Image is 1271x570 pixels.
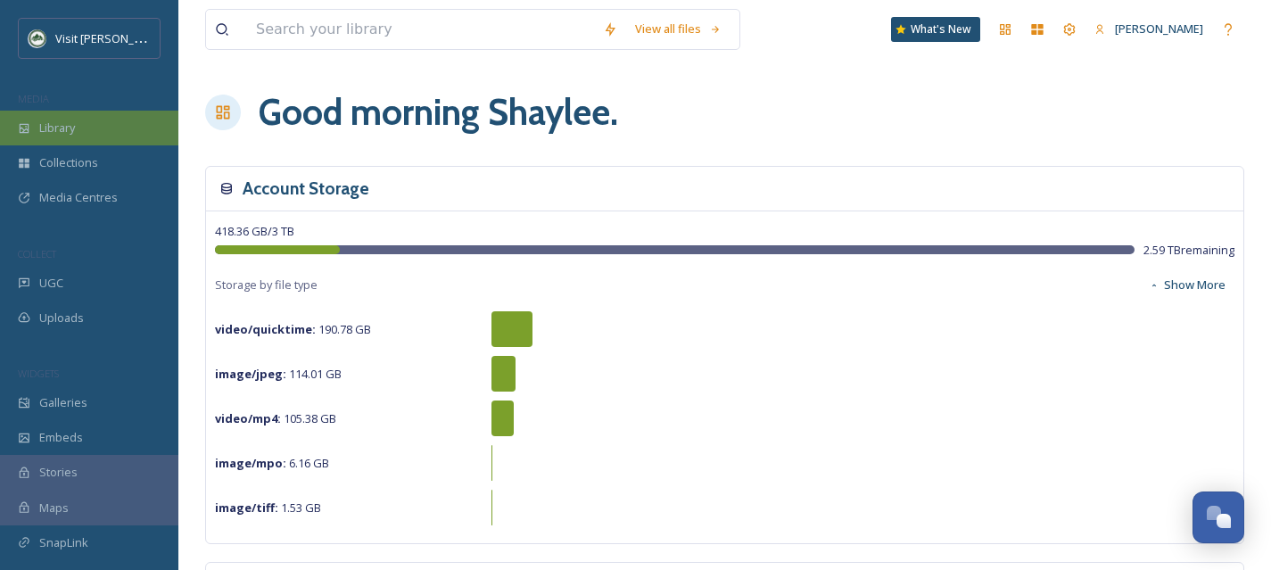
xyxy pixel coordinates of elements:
[215,500,321,516] span: 1.53 GB
[39,310,84,326] span: Uploads
[215,455,286,471] strong: image/mpo :
[39,189,118,206] span: Media Centres
[39,500,69,516] span: Maps
[39,534,88,551] span: SnapLink
[215,455,329,471] span: 6.16 GB
[1140,268,1234,302] button: Show More
[215,223,294,239] span: 418.36 GB / 3 TB
[18,247,56,260] span: COLLECT
[215,277,318,293] span: Storage by file type
[39,394,87,411] span: Galleries
[215,410,336,426] span: 105.38 GB
[39,275,63,292] span: UGC
[215,410,281,426] strong: video/mp4 :
[215,366,342,382] span: 114.01 GB
[247,10,594,49] input: Search your library
[259,86,618,139] h1: Good morning Shaylee .
[891,17,980,42] a: What's New
[39,120,75,136] span: Library
[1085,12,1212,46] a: [PERSON_NAME]
[1115,21,1203,37] span: [PERSON_NAME]
[215,321,316,337] strong: video/quicktime :
[39,154,98,171] span: Collections
[29,29,46,47] img: Unknown.png
[626,12,730,46] a: View all files
[18,92,49,105] span: MEDIA
[55,29,169,46] span: Visit [PERSON_NAME]
[39,429,83,446] span: Embeds
[215,500,278,516] strong: image/tiff :
[1193,492,1244,543] button: Open Chat
[215,321,371,337] span: 190.78 GB
[39,464,78,481] span: Stories
[243,176,369,202] h3: Account Storage
[215,366,286,382] strong: image/jpeg :
[18,367,59,380] span: WIDGETS
[1143,242,1234,259] span: 2.59 TB remaining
